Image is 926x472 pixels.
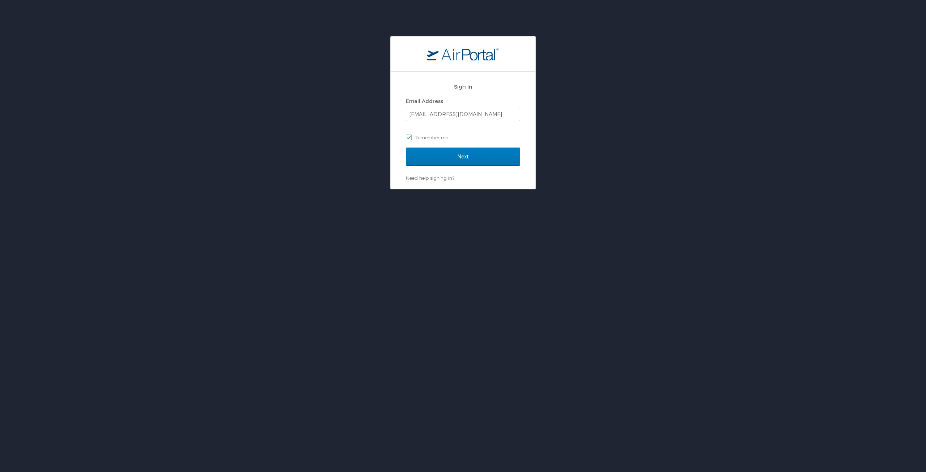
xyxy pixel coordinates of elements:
[427,47,499,60] img: logo
[406,98,443,104] label: Email Address
[406,82,520,91] h2: Sign In
[406,148,520,166] input: Next
[406,175,454,181] a: Need help signing in?
[406,132,520,143] label: Remember me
